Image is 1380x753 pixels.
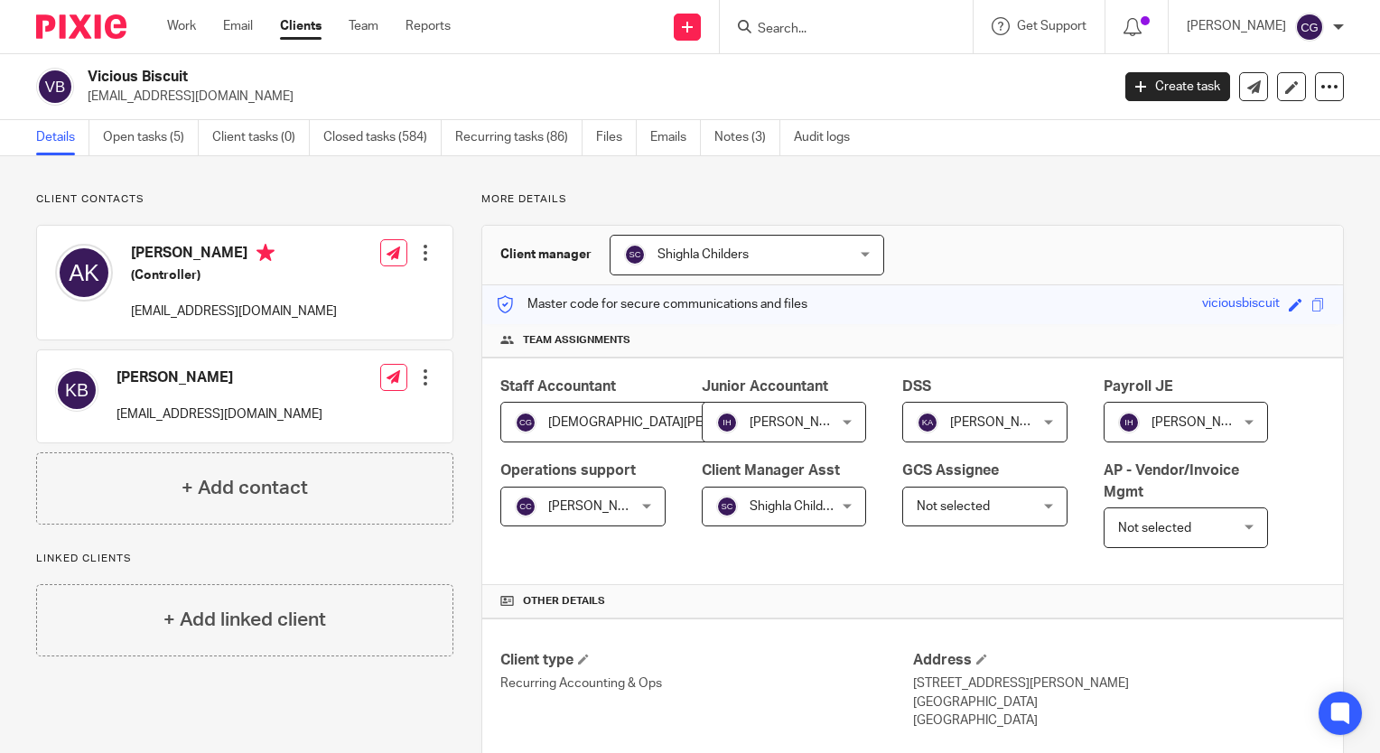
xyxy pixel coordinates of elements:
[750,416,849,429] span: [PERSON_NAME]
[714,120,780,155] a: Notes (3)
[349,17,378,35] a: Team
[167,17,196,35] a: Work
[500,651,912,670] h4: Client type
[36,68,74,106] img: svg%3E
[1152,416,1251,429] span: [PERSON_NAME]
[913,674,1325,693] p: [STREET_ADDRESS][PERSON_NAME]
[1118,412,1140,433] img: svg%3E
[650,120,701,155] a: Emails
[481,192,1344,207] p: More details
[1118,522,1191,535] span: Not selected
[55,368,98,412] img: svg%3E
[624,244,646,265] img: svg%3E
[596,120,637,155] a: Files
[117,405,322,423] p: [EMAIL_ADDRESS][DOMAIN_NAME]
[1202,294,1280,315] div: viciousbiscuit
[756,22,918,38] input: Search
[523,594,605,609] span: Other details
[913,693,1325,711] p: [GEOGRAPHIC_DATA]
[702,463,840,478] span: Client Manager Asst
[917,500,990,513] span: Not selected
[256,244,275,262] i: Primary
[55,244,113,302] img: svg%3E
[163,606,326,634] h4: + Add linked client
[117,368,322,387] h4: [PERSON_NAME]
[1017,20,1086,33] span: Get Support
[1104,379,1173,394] span: Payroll JE
[500,379,616,394] span: Staff Accountant
[917,412,938,433] img: svg%3E
[36,120,89,155] a: Details
[950,416,1049,429] span: [PERSON_NAME]
[657,248,749,261] span: Shighla Childers
[406,17,451,35] a: Reports
[750,500,841,513] span: Shighla Childers
[548,500,648,513] span: [PERSON_NAME]
[36,14,126,39] img: Pixie
[1187,17,1286,35] p: [PERSON_NAME]
[88,88,1098,106] p: [EMAIL_ADDRESS][DOMAIN_NAME]
[716,496,738,517] img: svg%3E
[1125,72,1230,101] a: Create task
[280,17,322,35] a: Clients
[794,120,863,155] a: Audit logs
[913,651,1325,670] h4: Address
[223,17,253,35] a: Email
[212,120,310,155] a: Client tasks (0)
[515,496,536,517] img: svg%3E
[1295,13,1324,42] img: svg%3E
[103,120,199,155] a: Open tasks (5)
[500,674,912,693] p: Recurring Accounting & Ops
[131,302,337,321] p: [EMAIL_ADDRESS][DOMAIN_NAME]
[36,552,453,566] p: Linked clients
[515,412,536,433] img: svg%3E
[88,68,896,87] h2: Vicious Biscuit
[716,412,738,433] img: svg%3E
[496,295,807,313] p: Master code for secure communications and files
[323,120,442,155] a: Closed tasks (584)
[500,463,636,478] span: Operations support
[913,711,1325,730] p: [GEOGRAPHIC_DATA]
[500,246,592,264] h3: Client manager
[455,120,583,155] a: Recurring tasks (86)
[1104,463,1239,498] span: AP - Vendor/Invoice Mgmt
[131,266,337,284] h5: (Controller)
[702,379,828,394] span: Junior Accountant
[902,463,999,478] span: GCS Assignee
[182,474,308,502] h4: + Add contact
[548,416,783,429] span: [DEMOGRAPHIC_DATA][PERSON_NAME]
[902,379,931,394] span: DSS
[523,333,630,348] span: Team assignments
[36,192,453,207] p: Client contacts
[131,244,337,266] h4: [PERSON_NAME]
